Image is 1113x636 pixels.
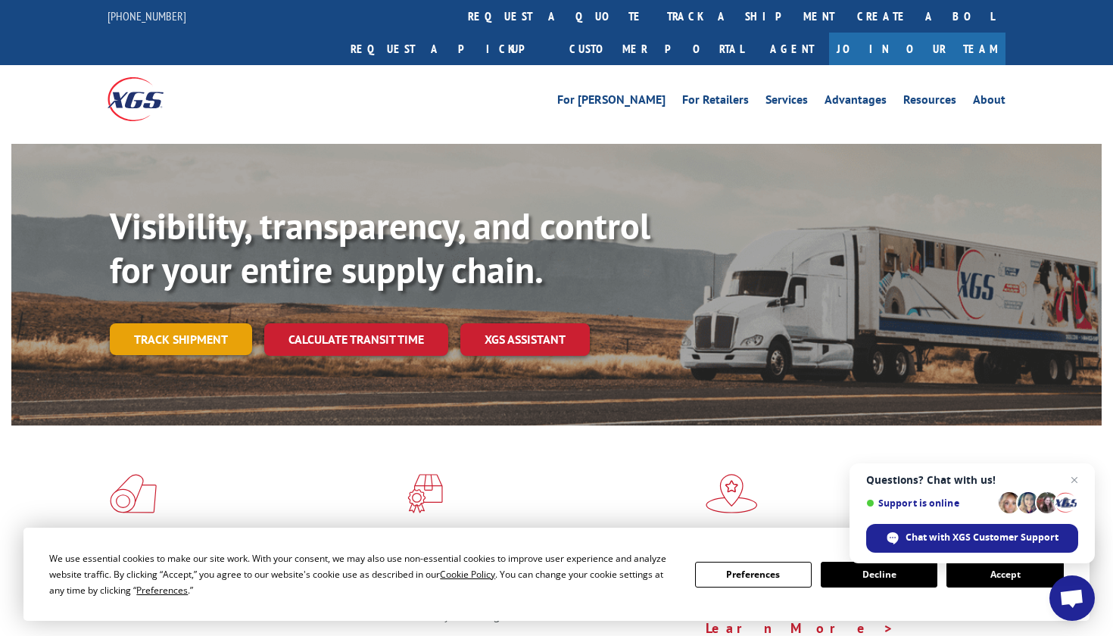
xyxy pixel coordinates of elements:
img: xgs-icon-focused-on-flooring-red [407,474,443,513]
a: Resources [903,94,956,111]
h1: Flooring Logistics Solutions [110,525,396,569]
span: As an industry carrier of choice, XGS has brought innovation and dedication to flooring logistics... [110,569,395,623]
a: For [PERSON_NAME] [557,94,666,111]
span: Questions? Chat with us! [866,474,1078,486]
button: Accept [946,562,1063,588]
div: Cookie Consent Prompt [23,528,1090,621]
a: XGS ASSISTANT [460,323,590,356]
span: Cookie Policy [440,568,495,581]
img: xgs-icon-flagship-distribution-model-red [706,474,758,513]
a: Request a pickup [339,33,558,65]
a: Open chat [1049,575,1095,621]
a: [PHONE_NUMBER] [108,8,186,23]
button: Decline [821,562,937,588]
a: For Retailers [682,94,749,111]
span: Support is online [866,497,993,509]
a: Services [765,94,808,111]
a: Calculate transit time [264,323,448,356]
div: We use essential cookies to make our site work. With your consent, we may also use non-essential ... [49,550,676,598]
a: Customer Portal [558,33,755,65]
a: Agent [755,33,829,65]
h1: Specialized Freight Experts [407,525,694,569]
h1: Flagship Distribution Model [706,525,992,569]
span: Preferences [136,584,188,597]
img: xgs-icon-total-supply-chain-intelligence-red [110,474,157,513]
span: Chat with XGS Customer Support [906,531,1058,544]
a: Join Our Team [829,33,1005,65]
button: Preferences [695,562,812,588]
span: Chat with XGS Customer Support [866,524,1078,553]
b: Visibility, transparency, and control for your entire supply chain. [110,202,650,293]
a: About [973,94,1005,111]
a: Advantages [825,94,887,111]
a: Track shipment [110,323,252,355]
